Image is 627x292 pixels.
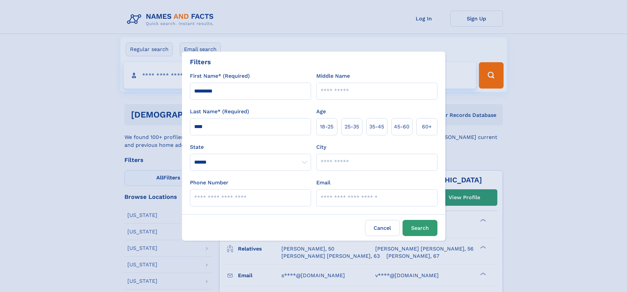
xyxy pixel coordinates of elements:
label: State [190,143,311,151]
span: 60+ [422,123,432,131]
label: Cancel [365,220,400,236]
label: Last Name* (Required) [190,108,249,116]
label: City [316,143,326,151]
label: Age [316,108,326,116]
label: Email [316,179,330,187]
span: 35‑45 [369,123,384,131]
div: Filters [190,57,211,67]
span: 45‑60 [394,123,409,131]
label: Phone Number [190,179,228,187]
span: 18‑25 [320,123,333,131]
span: 25‑35 [345,123,359,131]
button: Search [403,220,437,236]
label: First Name* (Required) [190,72,250,80]
label: Middle Name [316,72,350,80]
